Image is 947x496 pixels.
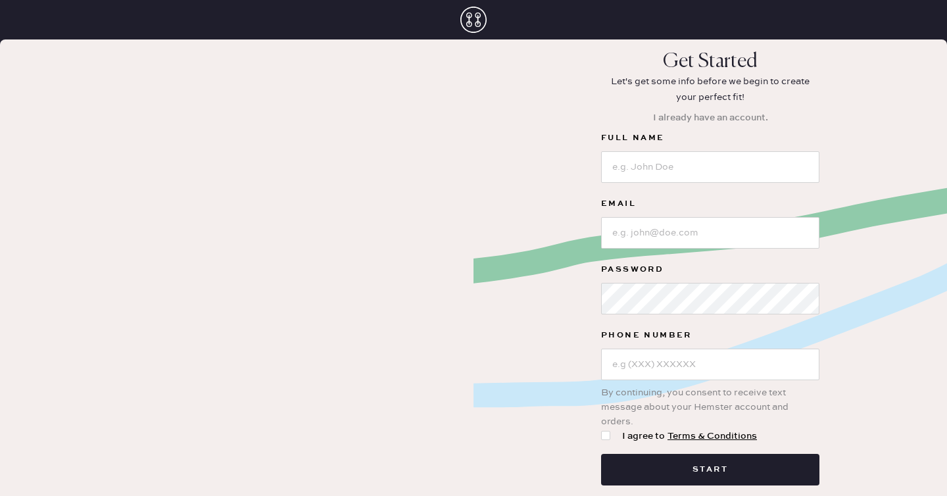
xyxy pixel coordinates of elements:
label: Email [601,196,819,212]
button: Start [601,454,819,485]
label: Full Name [601,130,819,146]
div: By continuing, you consent to receive text message about your Hemster account and orders. [601,380,819,429]
a: Terms & Conditions [668,430,757,442]
input: e.g. John Doe [601,151,819,183]
button: I already have an account. [645,105,776,130]
label: Phone Number [601,328,819,343]
input: e.g (XXX) XXXXXX [601,349,819,380]
p: Get Started [663,50,758,74]
input: e.g. john@doe.com [601,217,819,249]
p: Let's get some info before we begin to create your perfect fit! [602,74,819,105]
label: Password [601,262,819,278]
span: I agree to [622,429,757,443]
